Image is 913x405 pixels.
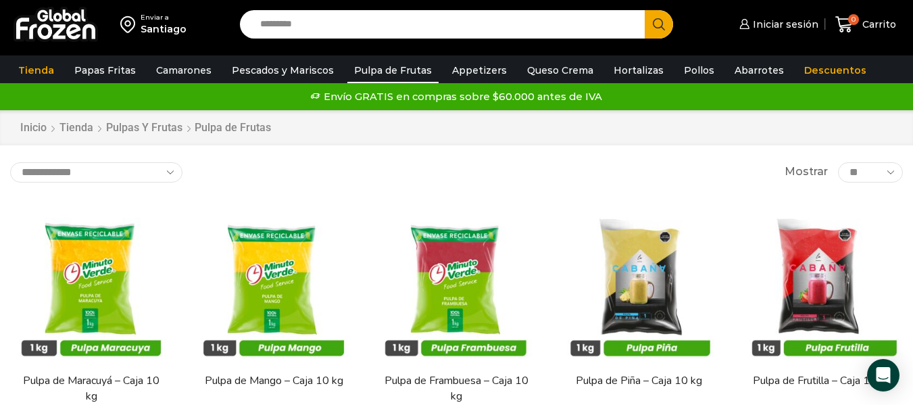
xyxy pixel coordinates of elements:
a: Pulpa de Frutilla – Caja 10 kg [749,373,895,389]
a: Pulpa de Maracuyá – Caja 10 kg [18,373,164,404]
a: Pulpas y Frutas [105,120,183,136]
a: Pulpa de Mango – Caja 10 kg [201,373,347,389]
a: Tienda [11,57,61,83]
span: Iniciar sesión [749,18,818,31]
a: Iniciar sesión [736,11,818,38]
a: 0 Carrito [832,9,899,41]
a: Pulpa de Frutas [347,57,439,83]
a: Inicio [20,120,47,136]
img: address-field-icon.svg [120,13,141,36]
a: Tienda [59,120,94,136]
a: Queso Crema [520,57,600,83]
select: Pedido de la tienda [10,162,182,183]
a: Pulpa de Piña – Caja 10 kg [566,373,712,389]
a: Descuentos [797,57,873,83]
nav: Breadcrumb [20,120,271,136]
a: Appetizers [445,57,514,83]
a: Hortalizas [607,57,670,83]
span: Mostrar [785,164,828,180]
div: Santiago [141,22,187,36]
a: Pollos [677,57,721,83]
a: Pescados y Mariscos [225,57,341,83]
span: Carrito [859,18,896,31]
a: Pulpa de Frambuesa – Caja 10 kg [383,373,529,404]
h1: Pulpa de Frutas [195,121,271,134]
a: Papas Fritas [68,57,143,83]
a: Camarones [149,57,218,83]
a: Abarrotes [728,57,791,83]
div: Open Intercom Messenger [867,359,899,391]
button: Search button [645,10,673,39]
span: 0 [848,14,859,25]
div: Enviar a [141,13,187,22]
